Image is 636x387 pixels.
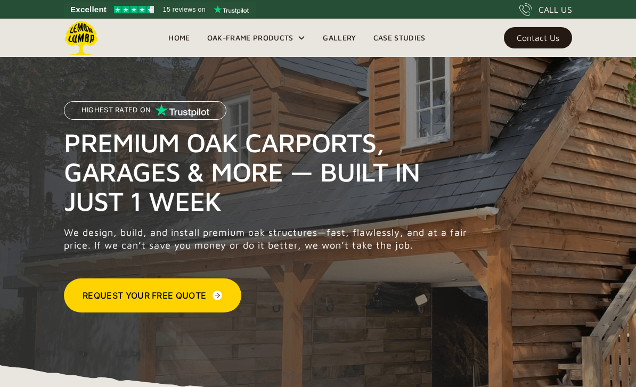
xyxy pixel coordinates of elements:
[199,19,315,57] div: Oak-Frame Products
[64,128,473,216] h1: Premium Oak Carports, Garages & More — Built in Just 1 Week
[207,31,293,44] div: Oak-Frame Products
[504,27,572,48] a: Contact Us
[83,289,206,302] div: Request Your Free Quote
[365,30,434,46] a: Case Studies
[64,101,226,128] a: Highest Rated on
[214,5,249,14] img: Trustpilot logo
[517,34,559,42] div: Contact Us
[519,3,572,16] a: CALL US
[114,6,154,13] img: Trustpilot 4.5 stars
[70,3,107,16] span: Excellent
[163,3,206,16] span: 15 reviews on
[64,278,241,312] a: Request Your Free Quote
[64,226,473,252] p: We design, build, and install premium oak structures—fast, flawlessly, and at a fair price. If we...
[314,30,364,46] a: Gallery
[160,30,198,46] a: Home
[81,106,151,114] p: Highest Rated on
[539,3,572,16] div: CALL US
[64,2,256,17] a: See Lemon Lumba reviews on Trustpilot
